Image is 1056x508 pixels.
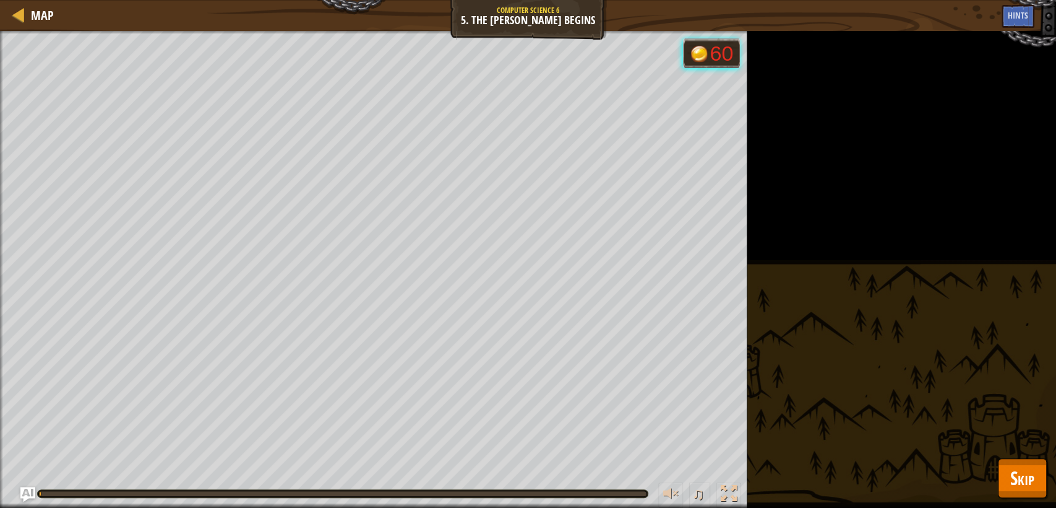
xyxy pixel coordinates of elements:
[658,483,683,508] button: Adjust volume
[20,487,35,502] button: Ask AI
[710,43,733,64] div: 60
[31,7,54,24] span: Map
[683,38,740,68] div: Team 'humans' has 60 gold.
[716,483,741,508] button: Toggle fullscreen
[25,7,54,24] a: Map
[998,458,1047,498] button: Skip
[1010,465,1034,491] span: Skip
[692,484,704,503] span: ♫
[1008,9,1028,21] span: Hints
[689,483,710,508] button: ♫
